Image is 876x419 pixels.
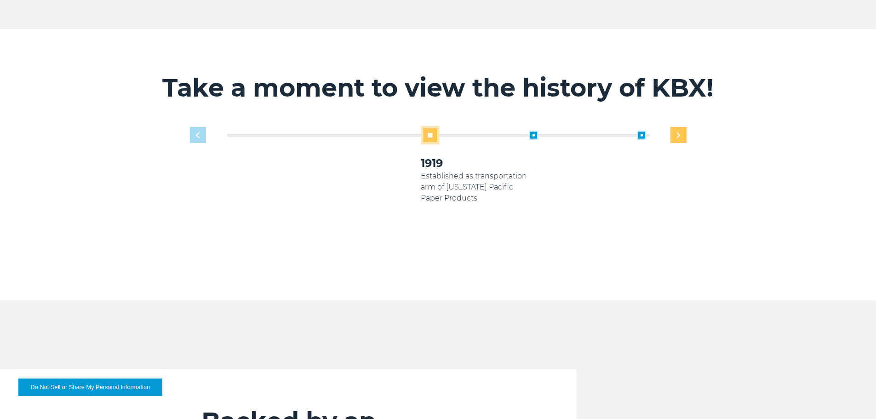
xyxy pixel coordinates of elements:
[18,379,162,396] button: Do Not Sell or Share My Personal Information
[421,156,529,171] h3: 1919
[670,127,687,143] div: Next slide
[421,171,529,204] p: Established as transportation arm of [US_STATE] Pacific Paper Products
[155,73,721,103] h2: Take a moment to view the history of KBX!
[676,132,680,138] img: next slide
